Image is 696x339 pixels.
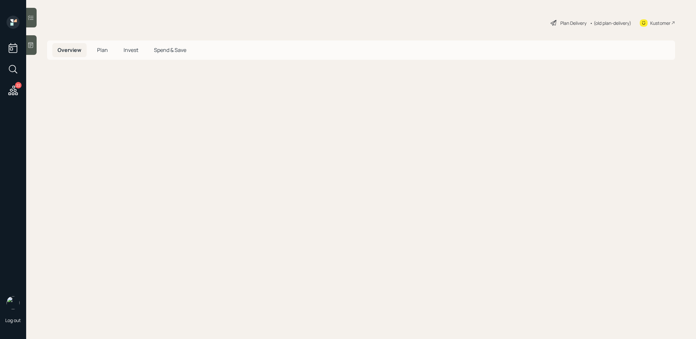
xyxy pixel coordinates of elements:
div: • (old plan-delivery) [590,20,631,26]
span: Overview [58,46,81,54]
div: Plan Delivery [560,20,586,26]
div: 22 [15,82,22,89]
div: Kustomer [650,20,671,26]
span: Plan [97,46,108,54]
div: Log out [5,317,21,323]
span: Spend & Save [154,46,186,54]
img: treva-nostdahl-headshot.png [7,296,20,309]
span: Invest [124,46,138,54]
